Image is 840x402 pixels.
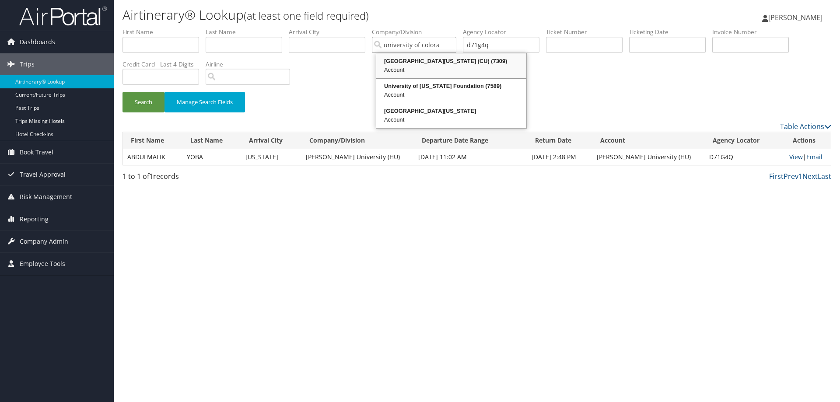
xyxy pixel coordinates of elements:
th: Company/Division [301,132,414,149]
span: Risk Management [20,186,72,208]
span: Company Admin [20,231,68,252]
td: [DATE] 2:48 PM [527,149,593,165]
button: Manage Search Fields [164,92,245,112]
td: YOBA [182,149,241,165]
small: (at least one field required) [244,8,369,23]
th: Account: activate to sort column ascending [592,132,705,149]
label: Arrival City [289,28,372,36]
td: [PERSON_NAME] University (HU) [301,149,414,165]
th: Agency Locator: activate to sort column ascending [705,132,785,149]
th: Last Name: activate to sort column ascending [182,132,241,149]
button: Search [122,92,164,112]
a: Email [806,153,822,161]
div: [GEOGRAPHIC_DATA][US_STATE] (CU) (7309) [378,57,525,66]
div: Account [378,66,525,74]
td: [PERSON_NAME] University (HU) [592,149,705,165]
label: Ticket Number [546,28,629,36]
span: Trips [20,53,35,75]
div: 1 to 1 of records [122,171,290,186]
th: Return Date: activate to sort column ascending [527,132,593,149]
label: Agency Locator [463,28,546,36]
td: D71G4Q [705,149,785,165]
th: Actions [785,132,831,149]
a: First [769,171,784,181]
img: airportal-logo.png [19,6,107,26]
a: Last [818,171,831,181]
th: Departure Date Range: activate to sort column ascending [414,132,527,149]
label: Credit Card - Last 4 Digits [122,60,206,69]
td: [US_STATE] [241,149,302,165]
label: Airline [206,60,297,69]
label: First Name [122,28,206,36]
label: Invoice Number [712,28,795,36]
a: Next [802,171,818,181]
span: Travel Approval [20,164,66,185]
th: First Name: activate to sort column ascending [123,132,182,149]
a: View [789,153,803,161]
div: Account [378,115,525,124]
h1: Airtinerary® Lookup [122,6,595,24]
span: Employee Tools [20,253,65,275]
div: [GEOGRAPHIC_DATA][US_STATE] [378,107,525,115]
a: [PERSON_NAME] [762,4,831,31]
span: Reporting [20,208,49,230]
div: University of [US_STATE] Foundation (7589) [378,82,525,91]
td: [DATE] 11:02 AM [414,149,527,165]
a: 1 [798,171,802,181]
span: 1 [149,171,153,181]
td: ABDULMALIK [123,149,182,165]
div: Account [378,91,525,99]
th: Arrival City: activate to sort column ascending [241,132,302,149]
label: Ticketing Date [629,28,712,36]
span: [PERSON_NAME] [768,13,822,22]
span: Dashboards [20,31,55,53]
label: Last Name [206,28,289,36]
td: | [785,149,831,165]
a: Table Actions [780,122,831,131]
label: Company/Division [372,28,463,36]
a: Prev [784,171,798,181]
span: Book Travel [20,141,53,163]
